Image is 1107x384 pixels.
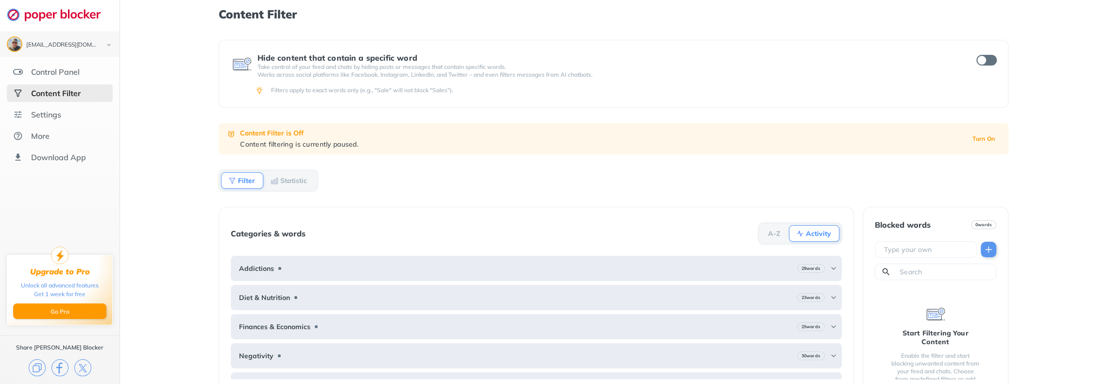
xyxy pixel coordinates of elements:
img: features.svg [13,67,23,77]
b: Negativity [239,352,273,360]
input: Search [899,267,992,277]
div: Get 1 week for free [34,290,85,299]
img: copy.svg [29,359,46,376]
img: chevron-bottom-black.svg [103,40,115,50]
img: Activity [796,230,804,237]
b: 30 words [801,352,820,359]
img: logo-webpage.svg [7,8,111,21]
img: about.svg [13,131,23,141]
b: Filter [238,178,255,184]
b: 29 words [801,265,820,272]
div: Content filtering is currently paused. [240,140,961,149]
div: Categories & words [231,229,306,238]
div: Content Filter [31,88,81,98]
b: Statistic [280,178,307,184]
b: A-Z [768,231,781,236]
div: Download App [31,152,86,162]
button: Go Pro [13,303,106,319]
b: Turn On [972,135,995,142]
div: Unlock all advanced features [21,281,99,290]
h1: Content Filter [219,8,1008,20]
div: Blocked words [875,220,931,229]
p: Works across social platforms like Facebook, Instagram, LinkedIn, and Twitter – and even filters ... [257,71,959,79]
div: Start Filtering Your Content [890,329,981,346]
img: Filter [228,177,236,184]
img: social-selected.svg [13,88,23,98]
img: Statistic [271,177,278,184]
input: Type your own [883,245,972,254]
b: Finances & Economics [239,323,310,331]
img: x.svg [74,359,91,376]
b: 0 words [975,221,992,228]
b: 23 words [801,294,820,301]
img: download-app.svg [13,152,23,162]
div: Hide content that contain a specific word [257,53,959,62]
div: Control Panel [31,67,80,77]
b: 25 words [801,323,820,330]
div: More [31,131,50,141]
div: Settings [31,110,61,119]
img: settings.svg [13,110,23,119]
div: Upgrade to Pro [30,267,90,276]
img: facebook.svg [51,359,68,376]
img: upgrade-to-pro.svg [51,247,68,264]
div: minchsu@gmail.com [26,42,98,49]
div: Filters apply to exact words only (e.g., "Sale" will not block "Sales"). [271,86,995,94]
b: Content Filter is Off [240,129,304,137]
img: ACg8ocLpksNu8aGTEpWscZ_QljmKUPz8ytYERQ_rBIFcmjTL5Itozw5S=s96-c [8,37,21,51]
b: Activity [806,231,831,236]
p: Take control of your feed and chats by hiding posts or messages that contain specific words. [257,63,959,71]
b: Addictions [239,265,274,272]
div: Share [PERSON_NAME] Blocker [16,344,103,351]
b: Diet & Nutrition [239,294,290,301]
